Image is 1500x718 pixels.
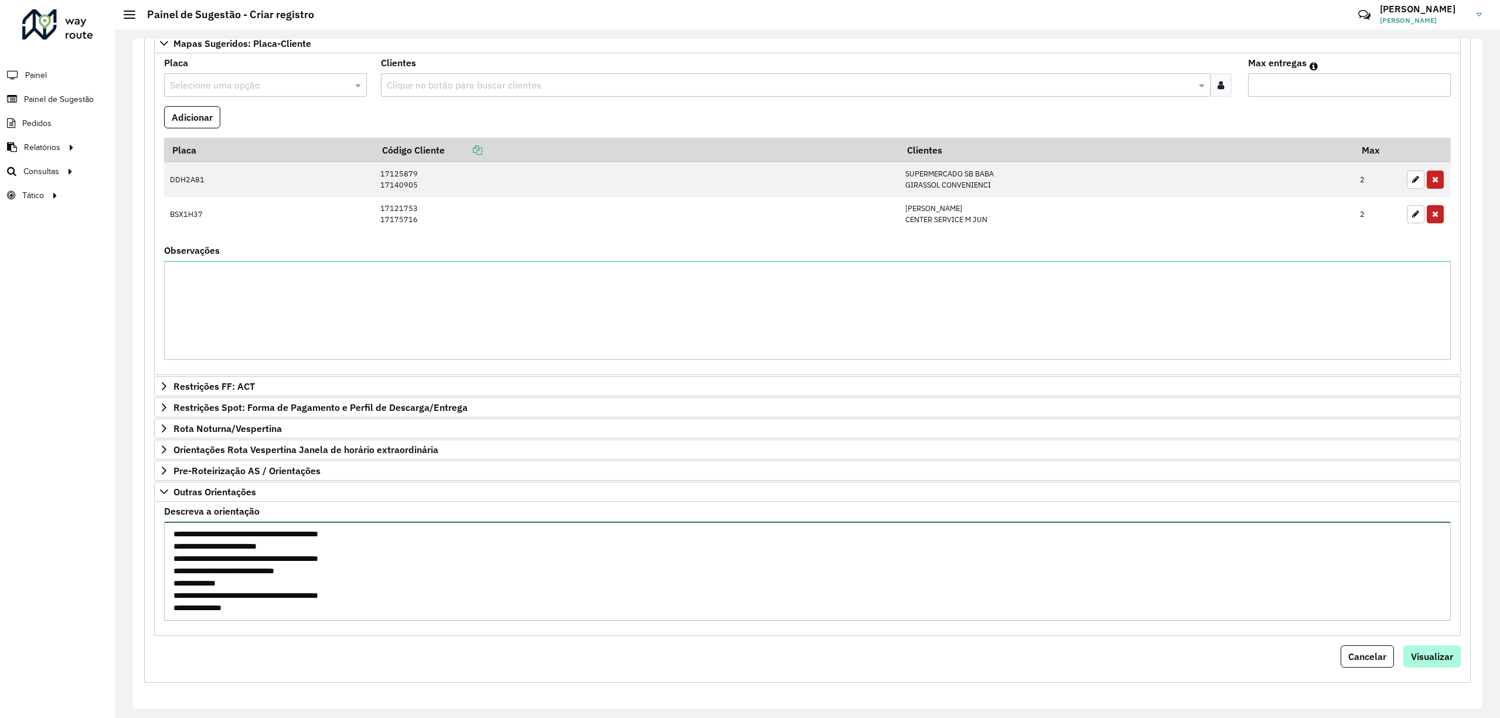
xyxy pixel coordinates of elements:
[1348,651,1386,662] span: Cancelar
[1380,15,1468,26] span: [PERSON_NAME]
[154,33,1461,53] a: Mapas Sugeridos: Placa-Cliente
[1354,197,1401,232] td: 2
[173,39,311,48] span: Mapas Sugeridos: Placa-Cliente
[1380,4,1468,15] h3: [PERSON_NAME]
[899,197,1354,232] td: [PERSON_NAME] CENTER SERVICE M JUN
[899,162,1354,197] td: SUPERMERCADO SB BABA GIRASSOL CONVENIENCI
[154,502,1461,636] div: Outras Orientações
[1248,56,1307,70] label: Max entregas
[374,138,899,162] th: Código Cliente
[154,461,1461,481] a: Pre-Roteirização AS / Orientações
[154,418,1461,438] a: Rota Noturna/Vespertina
[1310,62,1318,71] em: Máximo de clientes que serão colocados na mesma rota com os clientes informados
[154,53,1461,375] div: Mapas Sugeridos: Placa-Cliente
[25,69,47,81] span: Painel
[173,487,256,496] span: Outras Orientações
[164,504,260,518] label: Descreva a orientação
[1403,645,1461,668] button: Visualizar
[164,162,374,197] td: DDH2A81
[1354,138,1401,162] th: Max
[1352,2,1377,28] a: Contato Rápido
[164,138,374,162] th: Placa
[164,243,220,257] label: Observações
[381,56,416,70] label: Clientes
[22,117,52,130] span: Pedidos
[173,466,321,475] span: Pre-Roteirização AS / Orientações
[1354,162,1401,197] td: 2
[899,138,1354,162] th: Clientes
[154,482,1461,502] a: Outras Orientações
[173,445,438,454] span: Orientações Rota Vespertina Janela de horário extraordinária
[1341,645,1394,668] button: Cancelar
[135,8,314,21] h2: Painel de Sugestão - Criar registro
[24,141,60,154] span: Relatórios
[23,165,59,178] span: Consultas
[374,197,899,232] td: 17121753 17175716
[164,56,188,70] label: Placa
[173,424,282,433] span: Rota Noturna/Vespertina
[154,397,1461,417] a: Restrições Spot: Forma de Pagamento e Perfil de Descarga/Entrega
[154,376,1461,396] a: Restrições FF: ACT
[445,144,482,156] a: Copiar
[173,403,468,412] span: Restrições Spot: Forma de Pagamento e Perfil de Descarga/Entrega
[1411,651,1453,662] span: Visualizar
[164,106,220,128] button: Adicionar
[24,93,94,106] span: Painel de Sugestão
[154,440,1461,460] a: Orientações Rota Vespertina Janela de horário extraordinária
[164,197,374,232] td: BSX1H37
[22,189,44,202] span: Tático
[173,382,255,391] span: Restrições FF: ACT
[374,162,899,197] td: 17125879 17140905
